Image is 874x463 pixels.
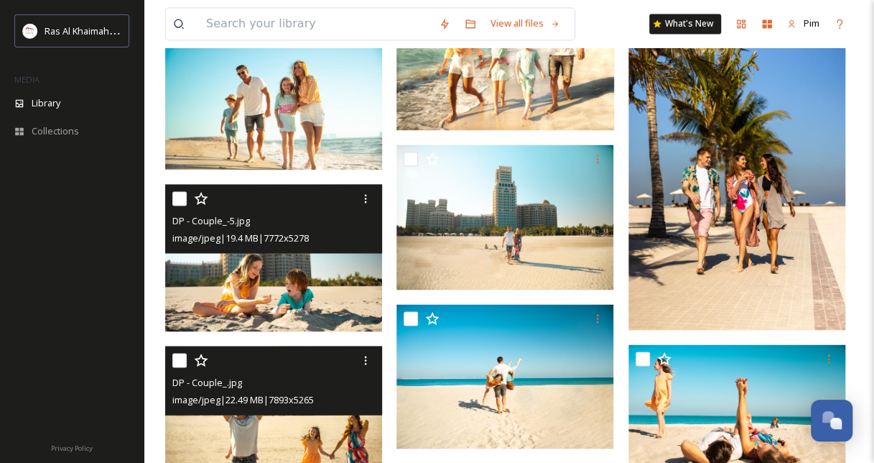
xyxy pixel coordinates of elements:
img: Logo_RAKTDA_RGB-01.png [23,24,37,38]
a: View all files [483,9,567,37]
a: What's New [649,14,721,34]
span: Collections [32,124,79,138]
img: Family at Waldorf Astoria Ras Al Khaimah (1).jpg [165,23,386,170]
span: image/jpeg | 22.49 MB | 7893 x 5265 [172,393,314,405]
img: DP - Couple_-5.jpg [165,184,382,331]
span: Pim [804,17,819,29]
img: DP - Couple_-6.jpg [396,145,613,289]
a: Privacy Policy [51,439,93,456]
span: DP - Couple_-5.jpg [172,214,250,226]
span: DP - Couple_.jpg [172,375,242,388]
span: image/jpeg | 19.4 MB | 7772 x 5278 [172,231,309,244]
input: Search your library [199,8,432,40]
button: Open Chat [811,400,852,441]
span: Privacy Policy [51,444,93,453]
span: MEDIA [14,74,39,85]
img: DP - Couple_-8.jpg [396,304,613,449]
span: Ras Al Khaimah Tourism Development Authority [45,24,248,37]
a: Pim [780,9,827,37]
span: Library [32,96,60,110]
